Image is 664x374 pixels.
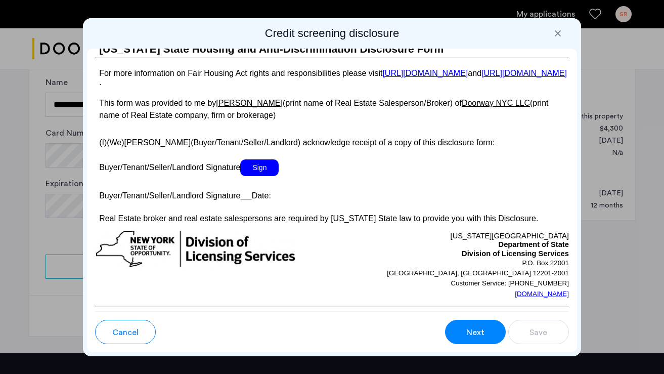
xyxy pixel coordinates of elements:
[95,132,569,149] p: (I)(We) (Buyer/Tenant/Seller/Landlord) acknowledge receipt of a copy of this disclosure form:
[462,99,530,107] u: Doorway NYC LLC
[529,326,547,339] span: Save
[508,320,569,344] button: button
[87,26,577,40] h2: Credit screening disclosure
[112,326,139,339] span: Cancel
[332,258,569,268] p: P.O. Box 22001
[95,97,569,121] p: This form was provided to me by (print name of Real Estate Salesperson/Broker) of (print name of ...
[95,230,296,269] img: new-york-logo.png
[332,268,569,278] p: [GEOGRAPHIC_DATA], [GEOGRAPHIC_DATA] 12201-2001
[466,326,484,339] span: Next
[382,69,468,77] a: [URL][DOMAIN_NAME]
[95,41,569,58] h1: [US_STATE] State Housing and Anti-Discrimination Disclosure Form
[240,159,279,176] span: Sign
[216,99,283,107] u: [PERSON_NAME]
[332,230,569,241] p: [US_STATE][GEOGRAPHIC_DATA]
[445,320,506,344] button: button
[124,138,191,147] u: [PERSON_NAME]
[95,307,569,324] h3: [US_STATE] State Disclosure Form for Landlord and Tenant
[332,250,569,259] p: Division of Licensing Services
[95,320,156,344] button: button
[332,278,569,288] p: Customer Service: [PHONE_NUMBER]
[515,289,569,299] a: [DOMAIN_NAME]
[95,69,569,87] p: For more information on Fair Housing Act rights and responsibilities please visit and .
[481,69,567,77] a: [URL][DOMAIN_NAME]
[332,240,569,250] p: Department of State
[95,213,569,225] p: Real Estate broker and real estate salespersons are required by [US_STATE] State law to provide y...
[99,163,240,172] span: Buyer/Tenant/Seller/Landlord Signature
[95,187,569,201] p: Buyer/Tenant/Seller/Landlord Signature Date:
